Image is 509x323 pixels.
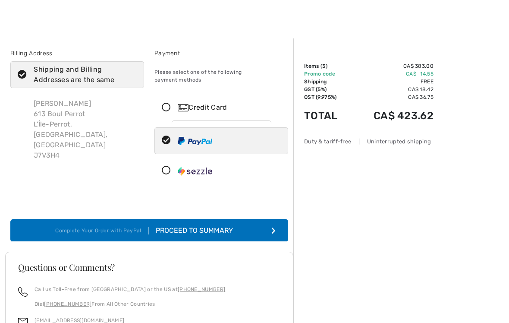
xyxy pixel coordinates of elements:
td: CA$ 423.62 [350,101,434,130]
td: Promo code [304,70,350,78]
td: Items ( ) [304,62,350,70]
td: CA$ 36.75 [350,93,434,101]
div: Please select one of the following payment methods [154,61,288,91]
div: Proceed to Summary [149,225,243,236]
div: Complete Your Order with PayPal [55,227,148,234]
p: Dial From All Other Countries [35,300,225,308]
img: PayPal [178,137,212,145]
div: Duty & tariff-free | Uninterrupted shipping [304,137,434,146]
td: CA$ 18.42 [350,85,434,93]
td: CA$ 383.00 [350,62,434,70]
img: call [18,287,28,297]
td: Shipping [304,78,350,85]
p: Call us Toll-Free from [GEOGRAPHIC_DATA] or the US at [35,285,225,293]
td: CA$ -14.55 [350,70,434,78]
button: Complete Your Order with PayPal Proceed to Summary [10,219,288,242]
td: QST (9.975%) [304,93,350,101]
div: Shipping and Billing Addresses are the same [34,64,131,85]
div: Billing Address [10,49,144,58]
img: Credit Card [178,104,189,111]
div: Payment [154,49,288,58]
td: Total [304,101,350,130]
img: Sezzle [178,167,212,175]
a: [PHONE_NUMBER] [178,286,225,292]
div: Credit Card [178,102,282,113]
a: [PHONE_NUMBER] [44,301,91,307]
h3: Questions or Comments? [18,263,280,272]
td: GST (5%) [304,85,350,93]
td: Free [350,78,434,85]
span: 3 [322,63,326,69]
div: [PERSON_NAME] 613 Boul Perrot L'Île-Perrot, [GEOGRAPHIC_DATA], [GEOGRAPHIC_DATA] J7V3H4 [27,92,144,168]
